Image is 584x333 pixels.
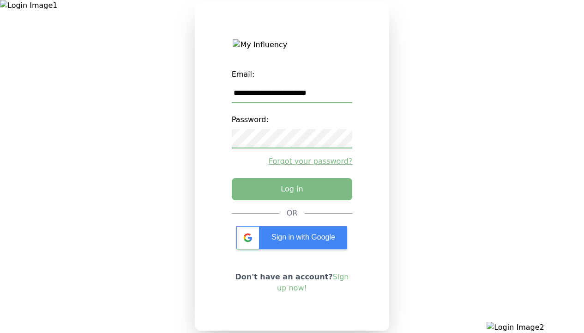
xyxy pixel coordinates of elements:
a: Forgot your password? [232,156,353,167]
img: My Influency [233,39,351,50]
button: Log in [232,178,353,200]
p: Don't have an account? [232,271,353,294]
div: OR [287,208,298,219]
label: Email: [232,65,353,84]
div: Sign in with Google [236,226,347,249]
span: Sign in with Google [271,233,335,241]
img: Login Image2 [487,322,584,333]
label: Password: [232,111,353,129]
